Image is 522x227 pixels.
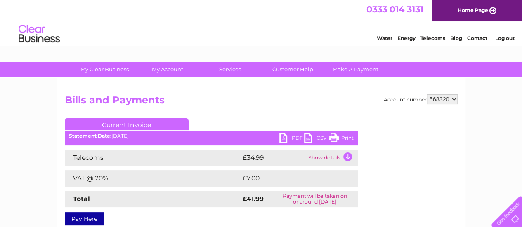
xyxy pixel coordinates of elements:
[196,62,264,77] a: Services
[65,212,104,225] a: Pay Here
[65,94,458,110] h2: Bills and Payments
[420,35,445,41] a: Telecoms
[329,133,354,145] a: Print
[243,195,264,203] strong: £41.99
[306,150,358,166] td: Show details
[384,94,458,104] div: Account number
[241,170,338,187] td: £7.00
[65,150,241,166] td: Telecoms
[69,133,111,139] b: Statement Date:
[241,150,306,166] td: £34.99
[259,62,327,77] a: Customer Help
[65,118,189,130] a: Current Invoice
[65,133,358,139] div: [DATE]
[73,195,90,203] strong: Total
[66,5,456,40] div: Clear Business is a trading name of Verastar Limited (registered in [GEOGRAPHIC_DATA] No. 3667643...
[450,35,462,41] a: Blog
[366,4,423,14] a: 0333 014 3131
[321,62,390,77] a: Make A Payment
[304,133,329,145] a: CSV
[65,170,241,187] td: VAT @ 20%
[279,133,304,145] a: PDF
[467,35,487,41] a: Contact
[272,191,358,207] td: Payment will be taken on or around [DATE]
[133,62,201,77] a: My Account
[495,35,514,41] a: Log out
[71,62,139,77] a: My Clear Business
[397,35,416,41] a: Energy
[377,35,392,41] a: Water
[18,21,60,47] img: logo.png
